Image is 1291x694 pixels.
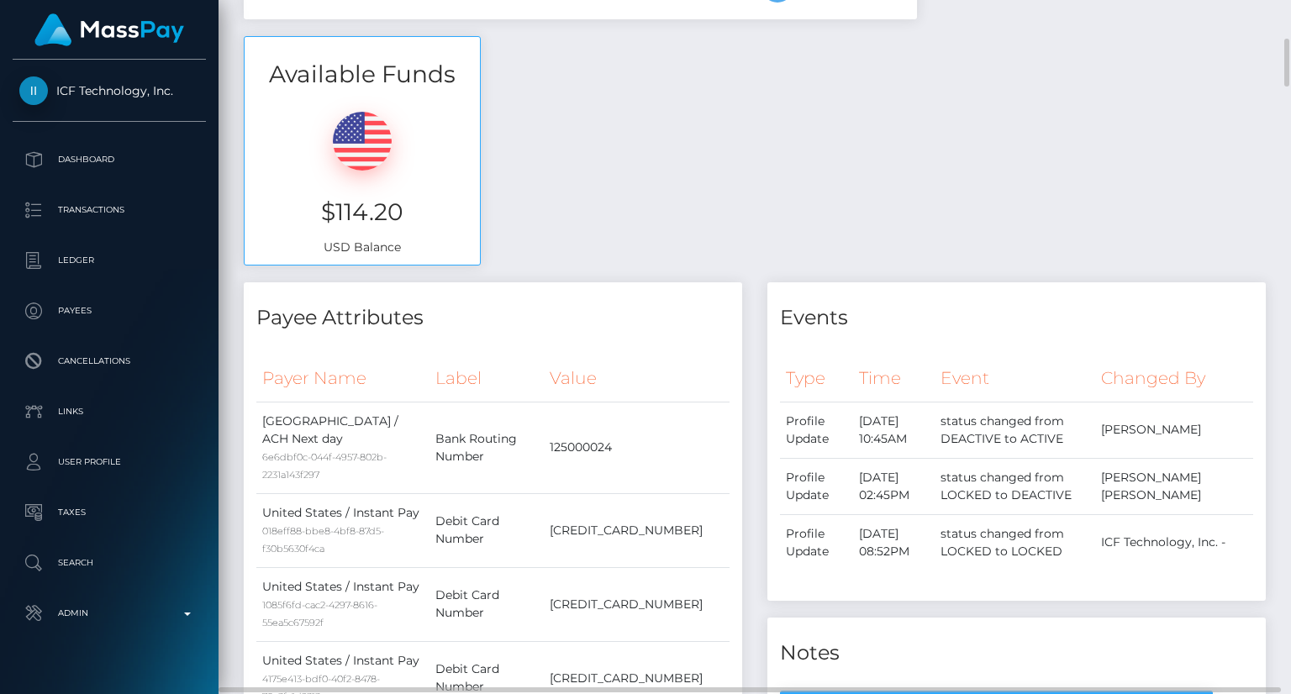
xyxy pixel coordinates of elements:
[935,355,1095,402] th: Event
[19,248,199,273] p: Ledger
[333,112,392,171] img: USD.png
[853,402,935,458] td: [DATE] 10:45AM
[1095,355,1253,402] th: Changed By
[19,601,199,626] p: Admin
[935,514,1095,570] td: status changed from LOCKED to LOCKED
[256,567,429,641] td: United States / Instant Pay
[544,493,730,567] td: [CREDIT_CARD_NUMBER]
[853,514,935,570] td: [DATE] 08:52PM
[780,458,853,514] td: Profile Update
[13,340,206,382] a: Cancellations
[19,349,199,374] p: Cancellations
[262,525,384,555] small: 018eff88-bbe8-4bf8-87d5-f30b5630f4ca
[19,450,199,475] p: User Profile
[1095,402,1253,458] td: [PERSON_NAME]
[262,599,377,628] small: 1085f6fd-cac2-4297-8616-55ea5c67592f
[256,355,429,402] th: Payer Name
[1095,514,1253,570] td: ICF Technology, Inc. -
[780,514,853,570] td: Profile Update
[544,567,730,641] td: [CREDIT_CARD_NUMBER]
[544,402,730,493] td: 125000024
[13,83,206,98] span: ICF Technology, Inc.
[780,355,853,402] th: Type
[256,303,730,333] h4: Payee Attributes
[256,493,429,567] td: United States / Instant Pay
[13,492,206,534] a: Taxes
[13,391,206,433] a: Links
[1095,458,1253,514] td: [PERSON_NAME] [PERSON_NAME]
[13,189,206,231] a: Transactions
[13,139,206,181] a: Dashboard
[19,550,199,576] p: Search
[780,402,853,458] td: Profile Update
[245,58,480,91] h3: Available Funds
[245,91,480,265] div: USD Balance
[19,500,199,525] p: Taxes
[19,399,199,424] p: Links
[19,76,48,105] img: ICF Technology, Inc.
[429,493,544,567] td: Debit Card Number
[544,355,730,402] th: Value
[262,451,387,481] small: 6e6dbf0c-044f-4957-802b-2231a143f297
[13,290,206,332] a: Payees
[429,355,544,402] th: Label
[429,402,544,493] td: Bank Routing Number
[34,13,184,46] img: MassPay Logo
[780,303,1253,333] h4: Events
[256,402,429,493] td: [GEOGRAPHIC_DATA] / ACH Next day
[19,147,199,172] p: Dashboard
[19,298,199,323] p: Payees
[19,197,199,223] p: Transactions
[13,441,206,483] a: User Profile
[13,542,206,584] a: Search
[853,458,935,514] td: [DATE] 02:45PM
[853,355,935,402] th: Time
[13,239,206,281] a: Ledger
[257,196,467,229] h3: $114.20
[935,458,1095,514] td: status changed from LOCKED to DEACTIVE
[13,592,206,634] a: Admin
[429,567,544,641] td: Debit Card Number
[935,402,1095,458] td: status changed from DEACTIVE to ACTIVE
[780,639,1253,668] h4: Notes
